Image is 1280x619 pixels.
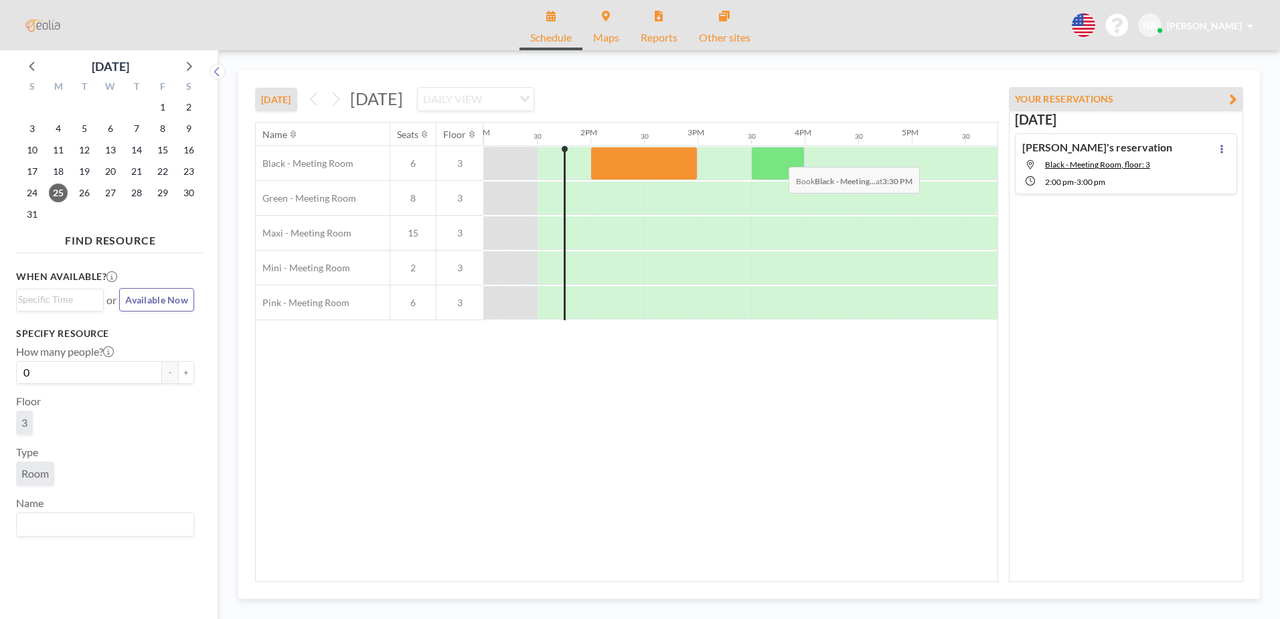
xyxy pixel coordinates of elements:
[19,79,46,96] div: S
[21,416,27,429] span: 3
[1045,177,1074,187] span: 2:00 PM
[1022,141,1172,154] h4: [PERSON_NAME]'s reservation
[256,157,353,169] span: Black - Meeting Room
[256,192,356,204] span: Green - Meeting Room
[436,192,483,204] span: 3
[420,90,485,108] span: DAILY VIEW
[17,513,193,536] div: Search for option
[390,227,436,239] span: 15
[75,119,94,138] span: Tuesday, August 5, 2025
[75,162,94,181] span: Tuesday, August 19, 2025
[1009,87,1243,111] button: YOUR RESERVATIONS
[256,297,349,309] span: Pink - Meeting Room
[125,294,188,305] span: Available Now
[1074,177,1076,187] span: -
[21,467,49,480] span: Room
[17,289,103,309] div: Search for option
[436,227,483,239] span: 3
[699,32,750,43] span: Other sites
[580,127,597,137] div: 2PM
[75,184,94,202] span: Tuesday, August 26, 2025
[162,361,178,384] button: -
[178,361,194,384] button: +
[815,176,876,186] b: Black - Meeting...
[1076,177,1105,187] span: 3:00 PM
[49,162,68,181] span: Monday, August 18, 2025
[436,297,483,309] span: 3
[262,129,287,141] div: Name
[127,184,146,202] span: Thursday, August 28, 2025
[119,288,194,312] button: Available Now
[123,79,149,96] div: T
[92,57,129,76] div: [DATE]
[256,262,350,274] span: Mini - Meeting Room
[882,176,912,186] b: 3:30 PM
[175,79,202,96] div: S
[153,162,172,181] span: Friday, August 22, 2025
[153,119,172,138] span: Friday, August 8, 2025
[789,167,920,194] span: Book at
[18,516,186,533] input: Search for option
[255,88,297,111] button: [DATE]
[1143,19,1157,31] span: NA
[23,205,42,224] span: Sunday, August 31, 2025
[106,293,116,307] span: or
[127,162,146,181] span: Thursday, August 21, 2025
[748,132,756,141] div: 30
[1167,20,1242,31] span: [PERSON_NAME]
[153,141,172,159] span: Friday, August 15, 2025
[23,162,42,181] span: Sunday, August 17, 2025
[101,119,120,138] span: Wednesday, August 6, 2025
[101,141,120,159] span: Wednesday, August 13, 2025
[179,98,198,117] span: Saturday, August 2, 2025
[179,184,198,202] span: Saturday, August 30, 2025
[75,141,94,159] span: Tuesday, August 12, 2025
[350,88,403,109] span: [DATE]
[153,184,172,202] span: Friday, August 29, 2025
[1045,159,1150,169] span: Black - Meeting Room, floor: 3
[101,162,120,181] span: Wednesday, August 20, 2025
[179,162,198,181] span: Saturday, August 23, 2025
[962,132,970,141] div: 30
[436,157,483,169] span: 3
[153,98,172,117] span: Friday, August 1, 2025
[49,184,68,202] span: Monday, August 25, 2025
[855,132,863,141] div: 30
[436,262,483,274] span: 3
[49,141,68,159] span: Monday, August 11, 2025
[390,157,436,169] span: 6
[23,184,42,202] span: Sunday, August 24, 2025
[72,79,98,96] div: T
[101,184,120,202] span: Wednesday, August 27, 2025
[23,119,42,138] span: Sunday, August 3, 2025
[795,127,811,137] div: 4PM
[49,119,68,138] span: Monday, August 4, 2025
[390,192,436,204] span: 8
[593,32,619,43] span: Maps
[16,395,41,408] label: Floor
[16,496,44,510] label: Name
[21,12,64,39] img: organization-logo
[486,90,511,108] input: Search for option
[641,132,649,141] div: 30
[127,119,146,138] span: Thursday, August 7, 2025
[16,345,114,358] label: How many people?
[530,32,572,43] span: Schedule
[149,79,175,96] div: F
[179,119,198,138] span: Saturday, August 9, 2025
[902,127,918,137] div: 5PM
[23,141,42,159] span: Sunday, August 10, 2025
[46,79,72,96] div: M
[18,292,96,307] input: Search for option
[418,88,534,111] div: Search for option
[390,262,436,274] span: 2
[390,297,436,309] span: 6
[179,141,198,159] span: Saturday, August 16, 2025
[256,227,351,239] span: Maxi - Meeting Room
[688,127,704,137] div: 3PM
[534,132,542,141] div: 30
[397,129,418,141] div: Seats
[443,129,466,141] div: Floor
[127,141,146,159] span: Thursday, August 14, 2025
[1015,111,1237,128] h3: [DATE]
